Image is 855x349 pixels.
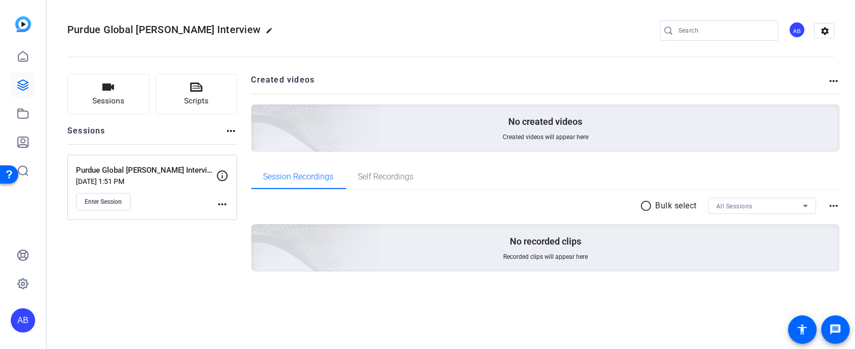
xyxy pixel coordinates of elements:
h2: Sessions [67,125,106,144]
button: Scripts [156,74,238,115]
span: Sessions [92,95,124,107]
span: All Sessions [716,203,753,210]
p: Purdue Global [PERSON_NAME] Interview [76,165,216,176]
mat-icon: radio_button_unchecked [640,200,656,212]
mat-icon: edit [266,27,278,39]
img: blue-gradient.svg [15,16,31,32]
span: Self Recordings [358,173,414,181]
img: embarkstudio-empty-session.png [137,123,380,344]
span: Session Recordings [264,173,334,181]
img: Creted videos background [137,4,380,225]
div: AB [11,308,35,333]
button: Sessions [67,74,149,115]
p: No recorded clips [510,235,581,248]
mat-icon: accessibility [796,324,809,336]
h2: Created videos [251,74,828,94]
mat-icon: message [830,324,842,336]
input: Search [679,24,770,37]
div: AB [789,21,806,38]
ngx-avatar: Adam Bartels [789,21,807,39]
button: Enter Session [76,193,131,210]
mat-icon: more_horiz [827,75,840,87]
mat-icon: more_horiz [225,125,237,137]
mat-icon: more_horiz [216,198,228,210]
span: Created videos will appear here [503,133,588,141]
p: No created videos [508,116,582,128]
mat-icon: more_horiz [827,200,840,212]
p: Bulk select [656,200,697,212]
p: [DATE] 1:51 PM [76,177,216,185]
span: Recorded clips will appear here [503,253,588,261]
mat-icon: settings [815,23,835,39]
span: Scripts [184,95,209,107]
span: Enter Session [85,198,122,206]
span: Purdue Global [PERSON_NAME] Interview [67,23,261,36]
